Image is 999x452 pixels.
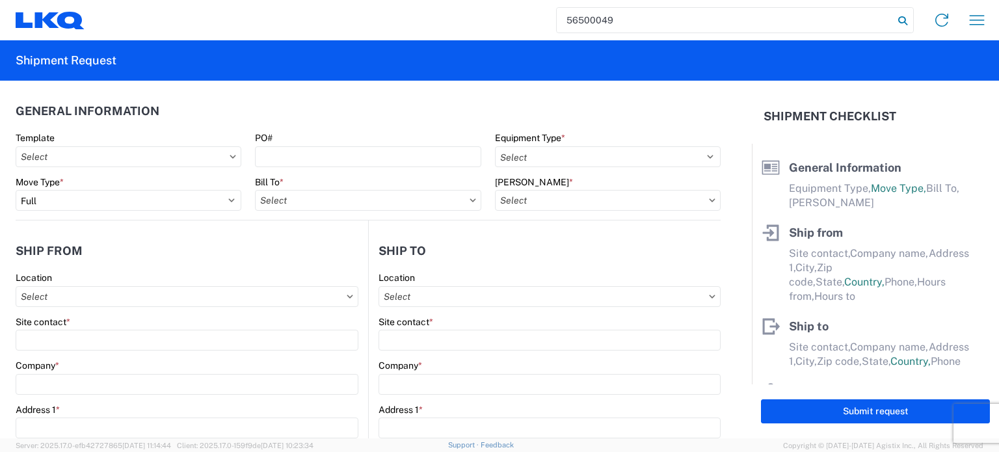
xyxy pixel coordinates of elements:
[783,440,983,451] span: Copyright © [DATE]-[DATE] Agistix Inc., All Rights Reserved
[16,105,159,118] h2: General Information
[850,247,929,259] span: Company name,
[261,442,313,449] span: [DATE] 10:23:34
[16,132,55,144] label: Template
[495,190,721,211] input: Select
[379,404,423,416] label: Address 1
[789,182,871,194] span: Equipment Type,
[379,360,422,371] label: Company
[850,341,929,353] span: Company name,
[789,196,874,209] span: [PERSON_NAME]
[379,245,426,258] h2: Ship to
[379,286,721,307] input: Select
[789,319,829,333] span: Ship to
[122,442,171,449] span: [DATE] 11:14:44
[871,182,926,194] span: Move Type,
[931,355,961,367] span: Phone
[255,190,481,211] input: Select
[177,442,313,449] span: Client: 2025.17.0-159f9de
[16,360,59,371] label: Company
[764,109,896,124] h2: Shipment Checklist
[255,176,284,188] label: Bill To
[816,276,844,288] span: State,
[16,316,70,328] label: Site contact
[16,442,171,449] span: Server: 2025.17.0-efb42727865
[495,132,565,144] label: Equipment Type
[789,247,850,259] span: Site contact,
[844,276,885,288] span: Country,
[16,272,52,284] label: Location
[481,441,514,449] a: Feedback
[789,226,843,239] span: Ship from
[890,355,931,367] span: Country,
[926,182,959,194] span: Bill To,
[379,272,415,284] label: Location
[16,146,241,167] input: Select
[795,261,817,274] span: City,
[448,441,481,449] a: Support
[814,290,855,302] span: Hours to
[495,176,573,188] label: [PERSON_NAME]
[16,176,64,188] label: Move Type
[16,286,358,307] input: Select
[16,404,60,416] label: Address 1
[885,276,917,288] span: Phone,
[16,53,116,68] h2: Shipment Request
[789,161,901,174] span: General Information
[862,355,890,367] span: State,
[789,341,850,353] span: Site contact,
[795,355,817,367] span: City,
[379,316,433,328] label: Site contact
[817,355,862,367] span: Zip code,
[255,132,273,144] label: PO#
[761,399,990,423] button: Submit request
[557,8,894,33] input: Shipment, tracking or reference number
[16,245,83,258] h2: Ship from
